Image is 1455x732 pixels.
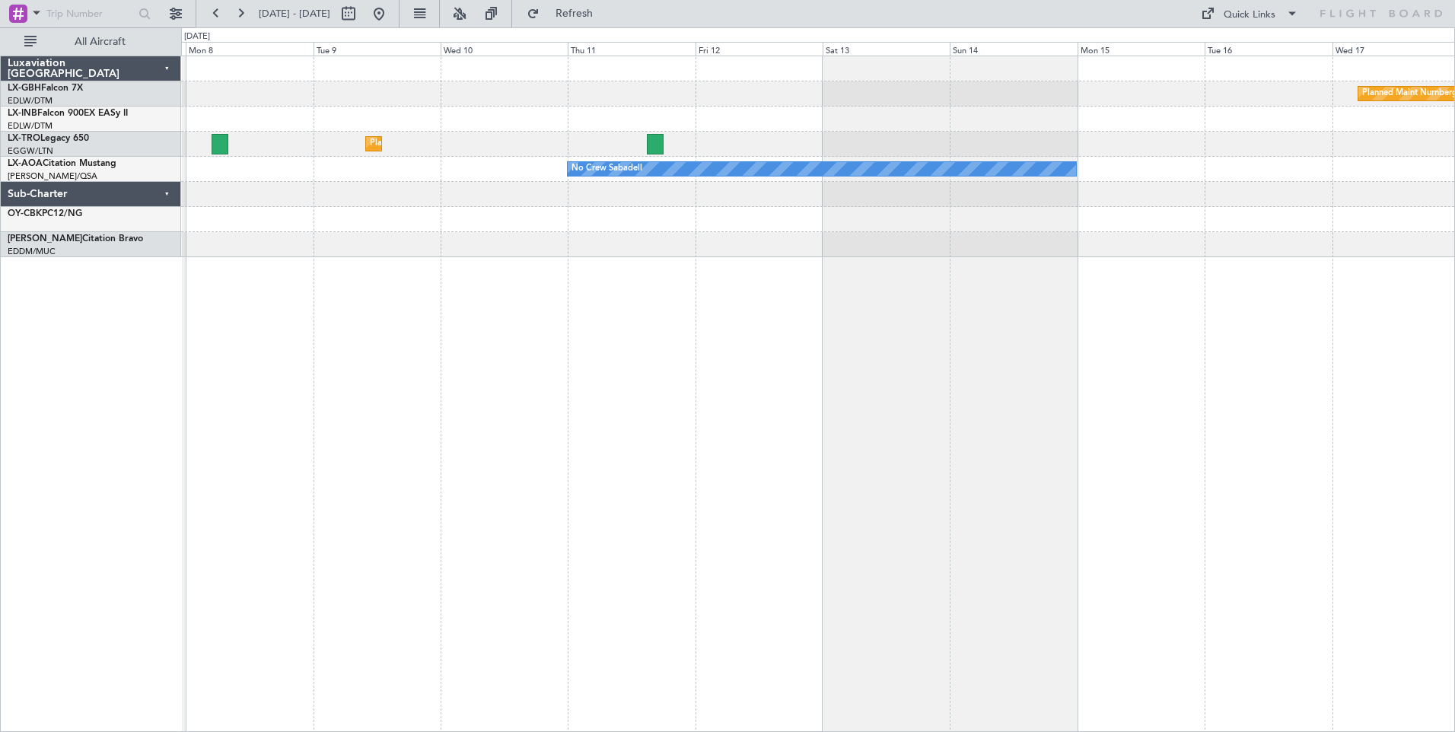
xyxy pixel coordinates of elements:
[1205,42,1332,56] div: Tue 16
[543,8,607,19] span: Refresh
[40,37,161,47] span: All Aircraft
[8,134,89,143] a: LX-TROLegacy 650
[8,134,40,143] span: LX-TRO
[8,95,53,107] a: EDLW/DTM
[1193,2,1306,26] button: Quick Links
[370,132,470,155] div: Planned Maint Dusseldorf
[186,42,313,56] div: Mon 8
[1078,42,1205,56] div: Mon 15
[441,42,568,56] div: Wed 10
[8,109,128,118] a: LX-INBFalcon 900EX EASy II
[8,159,116,168] a: LX-AOACitation Mustang
[950,42,1077,56] div: Sun 14
[1224,8,1275,23] div: Quick Links
[8,170,97,182] a: [PERSON_NAME]/QSA
[8,234,143,243] a: [PERSON_NAME]Citation Bravo
[46,2,134,25] input: Trip Number
[8,109,37,118] span: LX-INB
[8,209,82,218] a: OY-CBKPC12/NG
[520,2,611,26] button: Refresh
[17,30,165,54] button: All Aircraft
[8,234,82,243] span: [PERSON_NAME]
[8,145,53,157] a: EGGW/LTN
[823,42,950,56] div: Sat 13
[571,158,642,180] div: No Crew Sabadell
[314,42,441,56] div: Tue 9
[696,42,823,56] div: Fri 12
[8,209,42,218] span: OY-CBK
[8,246,56,257] a: EDDM/MUC
[259,7,330,21] span: [DATE] - [DATE]
[8,84,83,93] a: LX-GBHFalcon 7X
[568,42,695,56] div: Thu 11
[8,84,41,93] span: LX-GBH
[8,159,43,168] span: LX-AOA
[8,120,53,132] a: EDLW/DTM
[184,30,210,43] div: [DATE]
